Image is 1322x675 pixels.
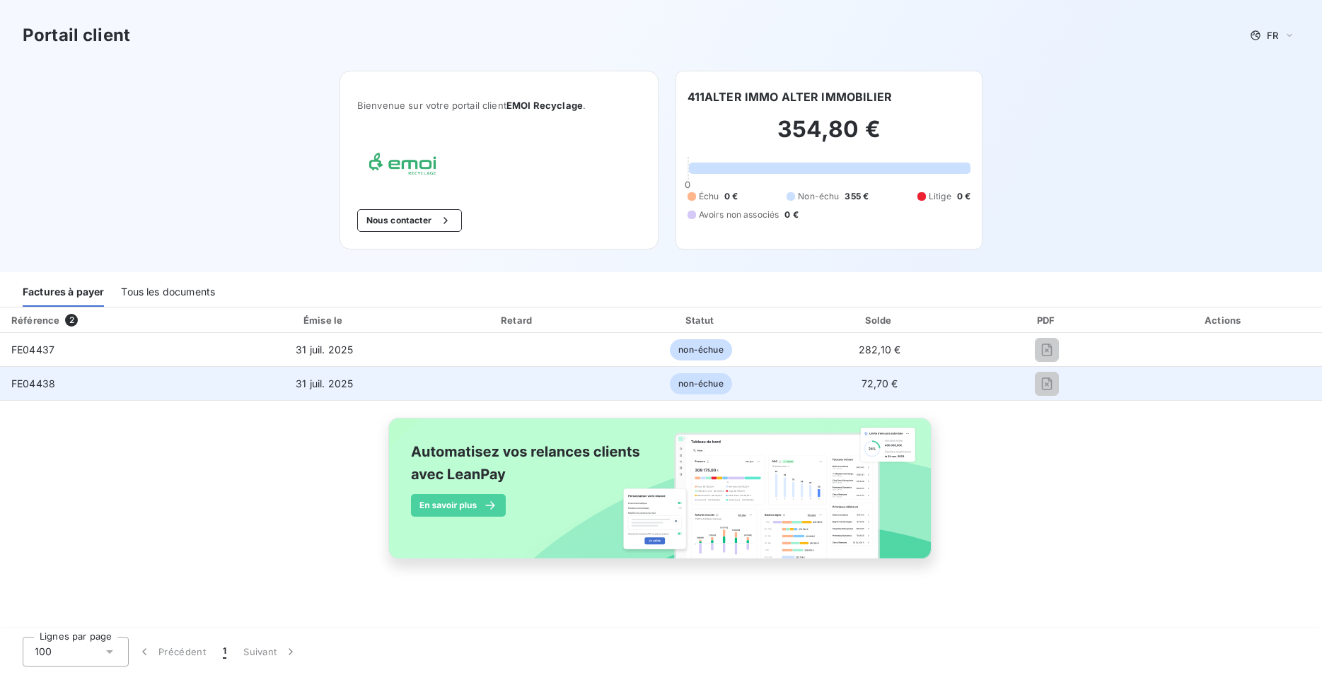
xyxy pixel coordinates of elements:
[685,179,690,190] span: 0
[929,190,951,203] span: Litige
[859,344,900,356] span: 282,10 €
[688,88,893,105] h6: 411ALTER IMMO ALTER IMMOBILIER
[376,409,947,583] img: banner
[506,100,583,111] span: EMOI Recyclage
[11,377,55,389] span: FE04438
[613,313,789,327] div: Statut
[670,373,731,394] span: non-échue
[235,637,306,667] button: Suivant
[957,190,970,203] span: 0 €
[699,209,779,221] span: Avoirs non associés
[357,145,448,187] img: Company logo
[296,344,353,356] span: 31 juil. 2025
[357,209,462,232] button: Nous contacter
[1129,313,1319,327] div: Actions
[670,339,731,360] span: non-échue
[970,313,1123,327] div: PDF
[23,23,130,48] h3: Portail client
[65,314,78,327] span: 2
[129,637,214,667] button: Précédent
[226,313,422,327] div: Émise le
[35,645,52,659] span: 100
[121,277,215,307] div: Tous les documents
[11,315,59,326] div: Référence
[699,190,719,203] span: Échu
[798,190,839,203] span: Non-échu
[23,277,104,307] div: Factures à payer
[214,637,235,667] button: 1
[845,190,869,203] span: 355 €
[724,190,738,203] span: 0 €
[862,377,898,389] span: 72,70 €
[223,645,226,659] span: 1
[357,100,641,111] span: Bienvenue sur votre portail client .
[428,313,608,327] div: Retard
[688,115,971,158] h2: 354,80 €
[296,377,353,389] span: 31 juil. 2025
[11,344,54,356] span: FE04437
[784,209,798,221] span: 0 €
[794,313,965,327] div: Solde
[1267,30,1278,41] span: FR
